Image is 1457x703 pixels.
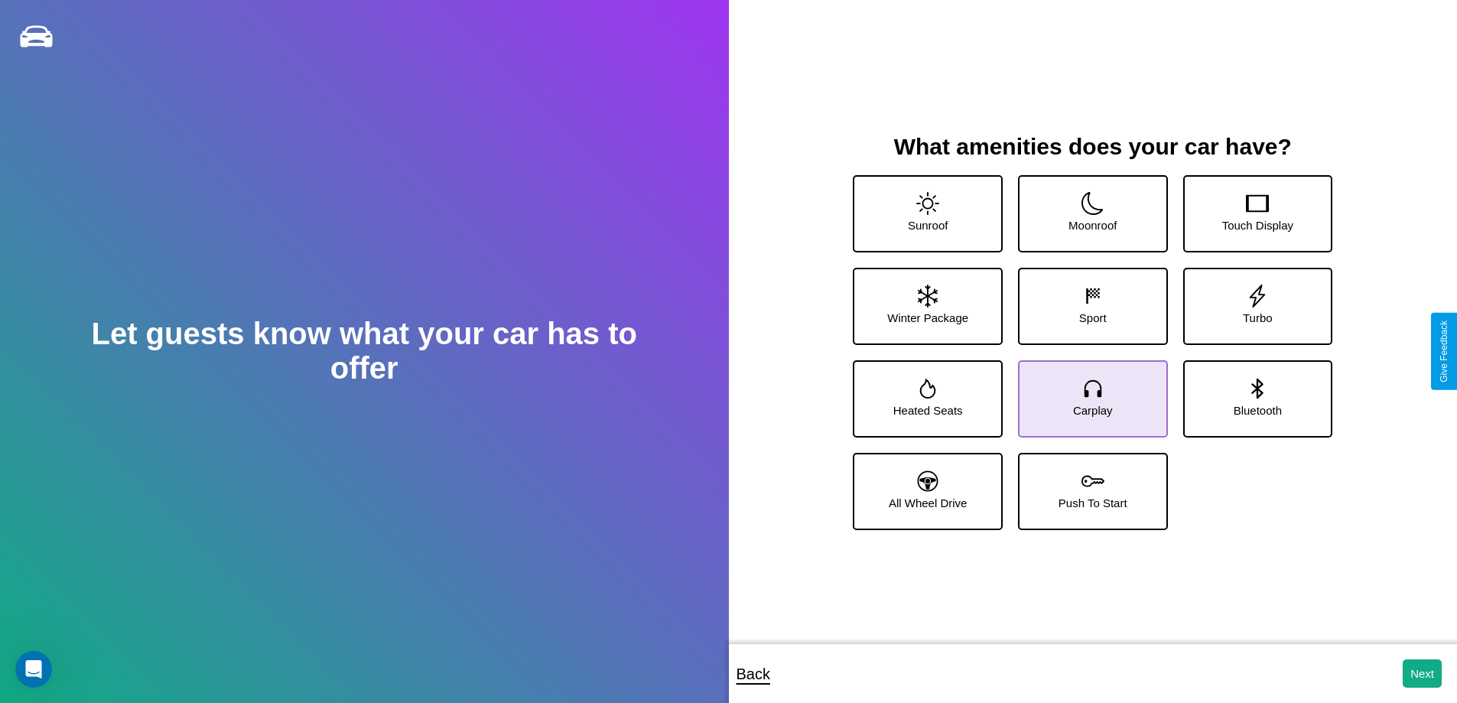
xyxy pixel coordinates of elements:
[889,493,968,513] p: All Wheel Drive
[73,317,655,386] h2: Let guests know what your car has to offer
[837,134,1348,160] h3: What amenities does your car have?
[1403,659,1442,688] button: Next
[1222,215,1293,236] p: Touch Display
[893,400,963,421] p: Heated Seats
[1234,400,1282,421] p: Bluetooth
[1068,215,1117,236] p: Moonroof
[737,660,770,688] p: Back
[1243,308,1273,328] p: Turbo
[1059,493,1127,513] p: Push To Start
[1079,308,1107,328] p: Sport
[15,651,52,688] iframe: Intercom live chat
[1073,400,1113,421] p: Carplay
[908,215,948,236] p: Sunroof
[1439,321,1449,382] div: Give Feedback
[887,308,968,328] p: Winter Package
